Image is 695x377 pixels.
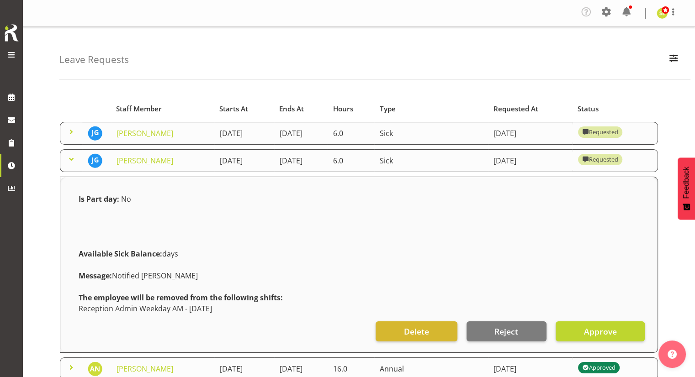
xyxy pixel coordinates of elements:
span: No [121,194,131,204]
img: sarah-edwards11800.jpg [657,8,668,19]
td: [DATE] [274,122,328,145]
div: Type [380,104,483,114]
button: Filter Employees [664,50,683,70]
button: Approve [556,321,645,341]
img: josephine-godinez11850.jpg [88,153,102,168]
div: Hours [333,104,369,114]
strong: The employee will be removed from the following shifts: [79,293,283,303]
img: help-xxl-2.png [668,350,677,359]
strong: Is Part day: [79,194,119,204]
span: Delete [404,325,429,337]
a: [PERSON_NAME] [117,364,173,374]
img: josephine-godinez11850.jpg [88,126,102,141]
img: alysia-newman-woods11835.jpg [88,361,102,376]
div: Starts At [219,104,269,114]
button: Reject [467,321,546,341]
a: [PERSON_NAME] [117,156,173,166]
div: Status [578,104,653,114]
div: Ends At [279,104,323,114]
img: Rosterit icon logo [2,23,21,43]
td: [DATE] [214,122,274,145]
div: Requested [582,154,618,165]
strong: Available Sick Balance: [79,249,162,259]
td: [DATE] [488,149,573,172]
strong: Message: [79,271,112,281]
span: Reject [494,325,518,337]
div: Requested [582,126,618,137]
td: 6.0 [328,122,374,145]
span: Reception Admin Weekday AM - [DATE] [79,304,212,314]
td: Sick [374,122,488,145]
td: [DATE] [274,149,328,172]
button: Feedback - Show survey [678,157,695,220]
span: Feedback [682,167,690,199]
span: Approve [584,325,616,337]
div: Approved [582,362,615,373]
td: Sick [374,149,488,172]
td: [DATE] [488,122,573,145]
div: Notified [PERSON_NAME] [73,265,645,287]
a: [PERSON_NAME] [117,128,173,138]
td: 6.0 [328,149,374,172]
td: [DATE] [214,149,274,172]
h4: Leave Requests [59,54,129,65]
div: Requested At [493,104,568,114]
div: Staff Member [116,104,209,114]
div: days [73,243,645,265]
button: Delete [376,321,457,341]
